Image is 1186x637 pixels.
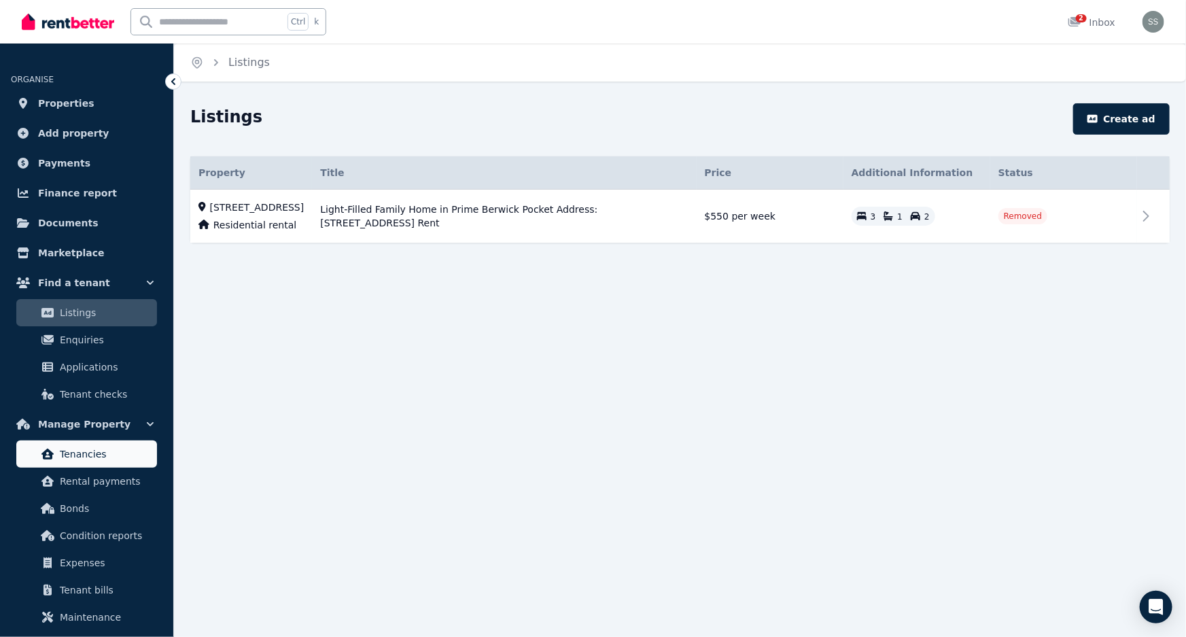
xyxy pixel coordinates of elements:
a: Listings [16,299,157,326]
button: Find a tenant [11,269,162,296]
span: Enquiries [60,332,152,348]
a: Rental payments [16,468,157,495]
span: Listings [60,305,152,321]
a: Documents [11,209,162,237]
nav: Breadcrumb [174,44,286,82]
span: Residential rental [213,218,296,232]
a: Finance report [11,179,162,207]
span: Tenant bills [60,582,152,598]
div: Inbox [1068,16,1115,29]
span: Listings [228,54,270,71]
span: Tenancies [60,446,152,462]
span: Ctrl [287,13,309,31]
th: Property [190,156,312,190]
a: Tenancies [16,441,157,468]
span: Expenses [60,555,152,571]
span: k [314,16,319,27]
button: Manage Property [11,411,162,438]
button: Create ad [1073,103,1170,135]
span: Removed [1004,211,1042,222]
a: Condition reports [16,522,157,549]
a: Tenant checks [16,381,157,408]
span: Manage Property [38,416,130,432]
span: Light-Filled Family Home in Prime Berwick Pocket Address: [STREET_ADDRESS] Rent [320,203,688,230]
span: 1 [897,212,903,222]
h1: Listings [190,106,262,128]
span: Marketplace [38,245,104,261]
a: Marketplace [11,239,162,266]
th: Additional Information [843,156,990,190]
span: Bonds [60,500,152,517]
th: Price [697,156,843,190]
a: Expenses [16,549,157,576]
span: 3 [871,212,876,222]
a: Bonds [16,495,157,522]
img: Surender Suhag [1143,11,1164,33]
span: Title [320,166,344,179]
span: Add property [38,125,109,141]
span: 2 [924,212,930,222]
th: Status [990,156,1137,190]
span: ORGANISE [11,75,54,84]
span: Documents [38,215,99,231]
a: Enquiries [16,326,157,354]
span: Rental payments [60,473,152,489]
tr: [STREET_ADDRESS]Residential rentalLight-Filled Family Home in Prime Berwick Pocket Address: [STRE... [190,190,1170,243]
a: Maintenance [16,604,157,631]
a: Payments [11,150,162,177]
img: RentBetter [22,12,114,32]
span: Finance report [38,185,117,201]
span: Properties [38,95,94,111]
a: Tenant bills [16,576,157,604]
span: Maintenance [60,609,152,625]
td: $550 per week [697,190,843,243]
a: Add property [11,120,162,147]
span: [STREET_ADDRESS] [210,201,304,214]
span: Find a tenant [38,275,110,291]
div: Open Intercom Messenger [1140,591,1172,623]
a: Properties [11,90,162,117]
span: Applications [60,359,152,375]
a: Applications [16,354,157,381]
span: Condition reports [60,528,152,544]
span: 2 [1076,14,1087,22]
span: Tenant checks [60,386,152,402]
span: Payments [38,155,90,171]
